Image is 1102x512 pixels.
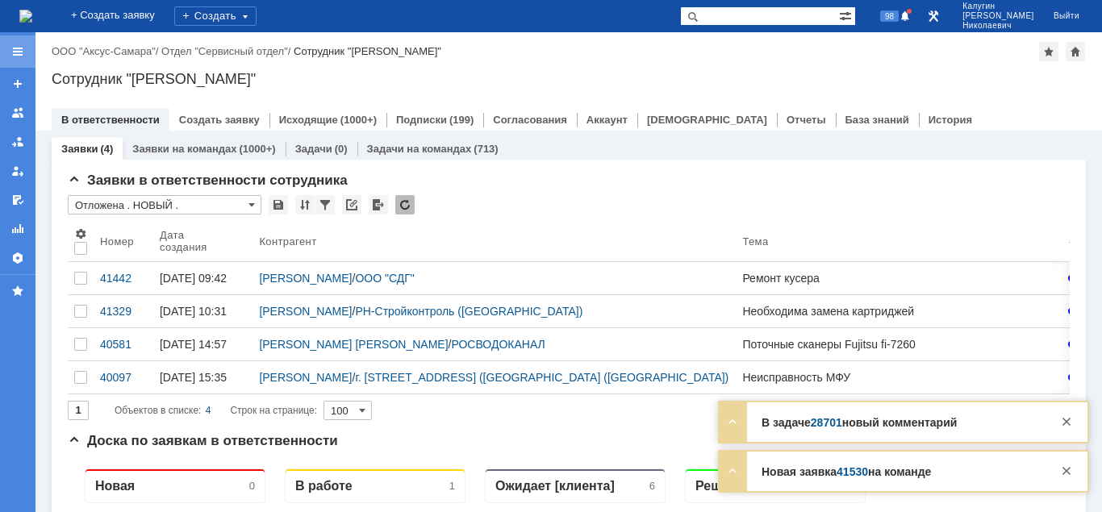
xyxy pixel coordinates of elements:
[100,305,147,318] div: 41329
[742,272,1055,285] div: Ремонт кусера
[839,7,855,23] span: Расширенный поиск
[19,10,32,23] a: Перейти на домашнюю страницу
[374,130,382,138] div: 4. Менее 60%
[396,114,447,126] a: Подписки
[132,143,236,155] a: Заявки на командах
[231,124,250,144] a: Старухин Роман Сергеевич
[431,311,514,324] a: #41329: Прочее
[5,216,31,242] a: Отчеты
[493,114,567,126] a: Согласования
[742,338,1055,351] div: Поточные сканеры Fujitsu fi-7260
[431,194,584,232] div: #40581: ПТ_ ремонтно-восстановительные работы (РВР)
[845,114,909,126] a: База знаний
[631,106,784,117] div: Заявка на ремонт МФУ
[94,262,153,294] a: 41442
[762,416,957,429] strong: В задаче новый комментарий
[736,262,1062,294] a: Ремонт кусера
[431,76,576,114] a: #40097: Диагностика/ ремонтно-восстановительные работы
[52,71,1086,87] div: Сотрудник "[PERSON_NAME]"
[431,119,584,130] div: Неисправность МФУ
[431,403,584,416] div: #41382: ПТ_Диагностика
[382,24,387,36] div: 1
[536,443,565,456] div: 29.08.2025
[160,229,233,253] div: Дата создания
[428,23,547,38] div: Ожидает [клиента]
[340,114,377,126] div: (1000+)
[160,338,227,351] div: [DATE] 14:57
[231,76,361,89] a: #41503: ПТ_Диагностика
[259,305,352,318] a: [PERSON_NAME]
[259,272,352,285] a: [PERSON_NAME]
[335,143,348,155] div: (0)
[253,221,736,262] th: Контрагент
[736,361,1062,393] a: Неисправность МФУ
[279,114,338,126] a: Исходящие
[100,143,113,155] div: (4)
[227,23,285,38] div: В работе
[628,23,676,38] div: Решена
[1057,461,1076,481] div: Закрыть
[431,236,584,248] div: Поточные сканеры Fujitsu fi-7260
[153,328,253,360] a: [DATE] 14:57
[206,401,211,420] div: 4
[355,371,728,384] a: г. [STREET_ADDRESS] ([GEOGRAPHIC_DATA] ([GEOGRAPHIC_DATA])
[574,144,582,152] div: 1. Менее 15%
[742,305,1055,318] div: Необходима замена картриджей
[631,76,731,102] a: #40623: Проектная деятельность
[536,142,565,155] div: 28.08.2025
[259,371,352,384] a: [PERSON_NAME]
[1039,42,1058,61] div: Добавить в избранное
[962,21,1034,31] span: Николаевич
[94,361,153,393] a: 40097
[431,76,584,114] div: #40097: Диагностика/ ремонтно-восстановительные работы
[315,195,335,214] div: Фильтрация...
[27,23,67,38] div: Новая
[100,371,147,384] div: 40097
[737,129,765,142] div: 04.09.2025
[5,187,31,213] a: Мои согласования
[631,76,784,102] div: #40623: Проектная деятельность
[631,126,650,145] a: Старухин Роман Сергеевич
[431,348,450,368] a: Вологжанин Роман Николаевич
[259,272,729,285] div: /
[837,465,868,478] a: 41530
[115,405,201,416] span: Объектов в списке:
[5,129,31,155] a: Заявки в моей ответственности
[449,114,474,126] div: (199)
[231,93,384,115] div: Заявка на ремонт 2 - х МФУ (ПТО, Бух)
[369,195,388,214] div: Экспорт списка
[929,114,972,126] a: История
[153,221,253,262] th: Дата создания
[574,354,582,362] div: 5. Менее 100%
[94,328,153,360] a: 40581
[431,256,450,276] a: Небелов Денис Сергеевич
[742,235,769,248] div: Тема
[723,461,742,481] div: Развернуть
[582,24,587,36] div: 6
[787,114,826,126] a: Отчеты
[5,245,31,271] a: Настройки
[431,311,584,324] div: #41329: Прочее
[52,45,156,57] a: ООО "Аксус-Самара"
[574,446,582,454] div: 3. Менее 40%
[962,2,1034,11] span: Калугин
[880,10,899,22] span: 98
[94,221,153,262] th: Номер
[153,361,253,393] a: [DATE] 15:35
[962,11,1034,21] span: [PERSON_NAME]
[74,227,87,240] span: Настройки
[536,352,565,364] div: 29.08.2025
[259,338,448,351] a: [PERSON_NAME] [PERSON_NAME]
[295,143,332,155] a: Задачи
[782,24,787,36] div: 1
[586,114,628,126] a: Аккаунт
[5,71,31,97] a: Создать заявку
[160,305,227,318] div: [DATE] 10:31
[239,143,275,155] div: (1000+)
[52,45,161,57] div: /
[115,401,317,420] i: Строк на странице:
[367,143,472,155] a: Задачи на командах
[342,195,361,214] div: Скопировать ссылку на список
[174,6,257,26] div: Создать
[100,272,147,285] div: 41442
